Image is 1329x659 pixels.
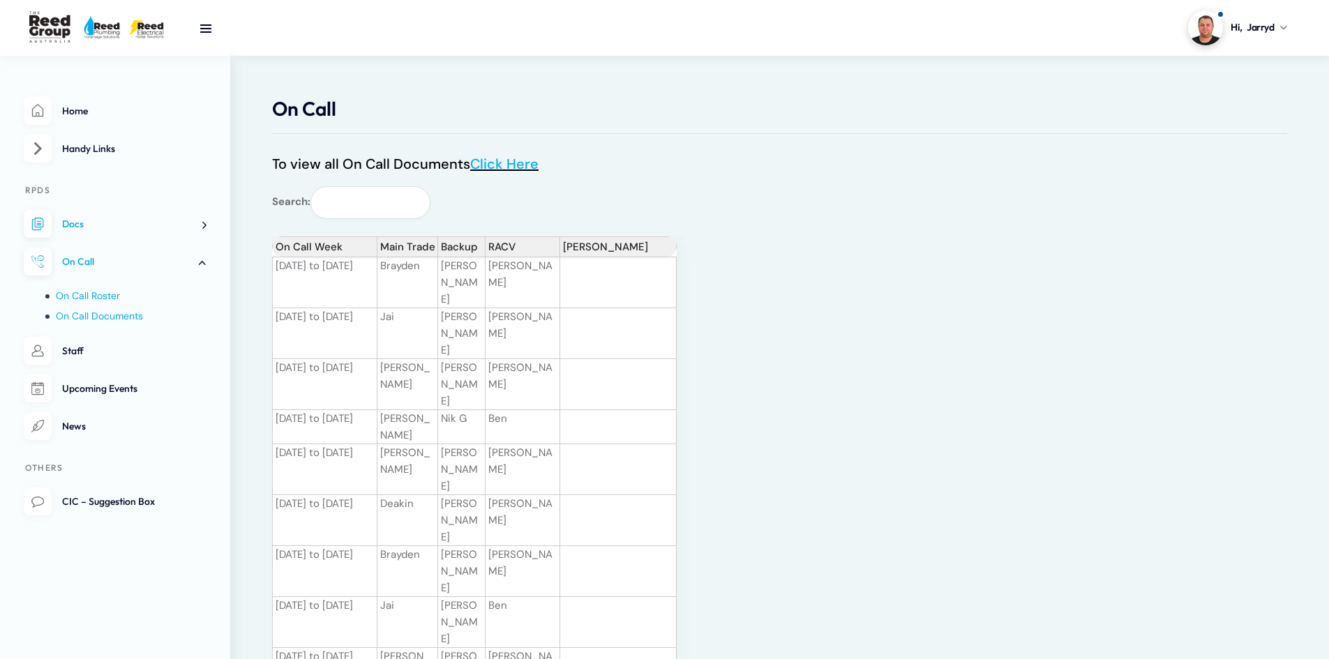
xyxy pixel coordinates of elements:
a: Profile picture of Jarryd ShelleyHi,Jarryd [1188,10,1287,45]
td: [PERSON_NAME] [438,359,486,410]
td: [PERSON_NAME] [486,444,560,495]
td: [DATE] to [DATE] [272,495,377,546]
td: [PERSON_NAME] [377,410,438,444]
td: [PERSON_NAME] [486,257,560,308]
td: [PERSON_NAME] [438,257,486,308]
td: Deakin [377,495,438,546]
a: Click Here [470,155,539,173]
td: [PERSON_NAME] [486,359,560,410]
span: Jarryd [1247,20,1274,35]
td: Ben [486,410,560,444]
label: Search: [272,186,430,219]
span: Main Trade [380,241,435,253]
h1: On Call [272,98,1287,120]
td: Nik G [438,410,486,444]
td: [PERSON_NAME] [438,495,486,546]
td: [PERSON_NAME] [486,546,560,597]
td: Jai [377,308,438,359]
td: Brayden [377,546,438,597]
span: Backup [441,241,478,253]
td: [PERSON_NAME] [438,444,486,495]
span: Hi, [1231,20,1242,35]
td: [DATE] to [DATE] [272,359,377,410]
div: To view all On Call Documents [272,156,1287,172]
input: Search: [310,186,430,219]
td: [PERSON_NAME] [438,546,486,597]
td: [PERSON_NAME] [377,359,438,410]
span: [PERSON_NAME] [563,241,648,253]
img: Profile picture of Jarryd Shelley [1188,10,1223,45]
td: [DATE] to [DATE] [272,410,377,444]
td: [PERSON_NAME] [377,444,438,495]
span: RACV [488,241,516,253]
td: Ben [486,597,560,648]
td: [PERSON_NAME] [486,495,560,546]
td: [DATE] to [DATE] [272,257,377,308]
td: [DATE] to [DATE] [272,444,377,495]
td: [PERSON_NAME] [486,308,560,359]
span: On Call Week [276,241,343,253]
td: [DATE] to [DATE] [272,546,377,597]
td: [DATE] to [DATE] [272,308,377,359]
td: Brayden [377,257,438,308]
td: [DATE] to [DATE] [272,597,377,648]
td: [PERSON_NAME] [438,308,486,359]
td: Jai [377,597,438,648]
td: [PERSON_NAME] [438,597,486,648]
